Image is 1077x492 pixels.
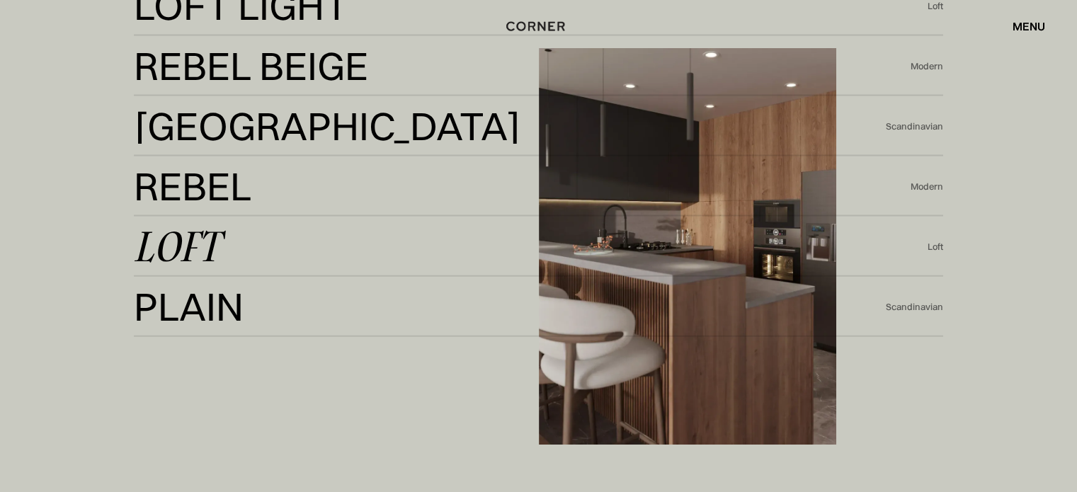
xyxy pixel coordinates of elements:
a: home [501,17,575,35]
div: Scandinavian [886,120,943,133]
div: [GEOGRAPHIC_DATA] [134,109,521,143]
div: menu [1013,21,1045,32]
div: Modern [911,60,943,73]
div: Rebel Beige [134,83,348,117]
div: Rebel Beige [134,49,368,83]
div: [GEOGRAPHIC_DATA] [134,143,497,177]
div: Loft [134,229,220,263]
div: Scandinavian [886,301,943,314]
a: PlainPlain [134,290,887,324]
div: Loft [928,241,943,253]
div: Plain [134,324,238,357]
div: Modern [911,181,943,193]
a: Loft [134,229,928,264]
div: Rebel [134,169,251,203]
div: Plain [134,290,244,324]
div: Rebel [134,203,240,237]
a: Rebel BeigeRebel Beige [134,49,911,84]
a: [GEOGRAPHIC_DATA][GEOGRAPHIC_DATA] [134,109,887,144]
a: RebelRebel [134,169,911,204]
div: menu [998,14,1045,38]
